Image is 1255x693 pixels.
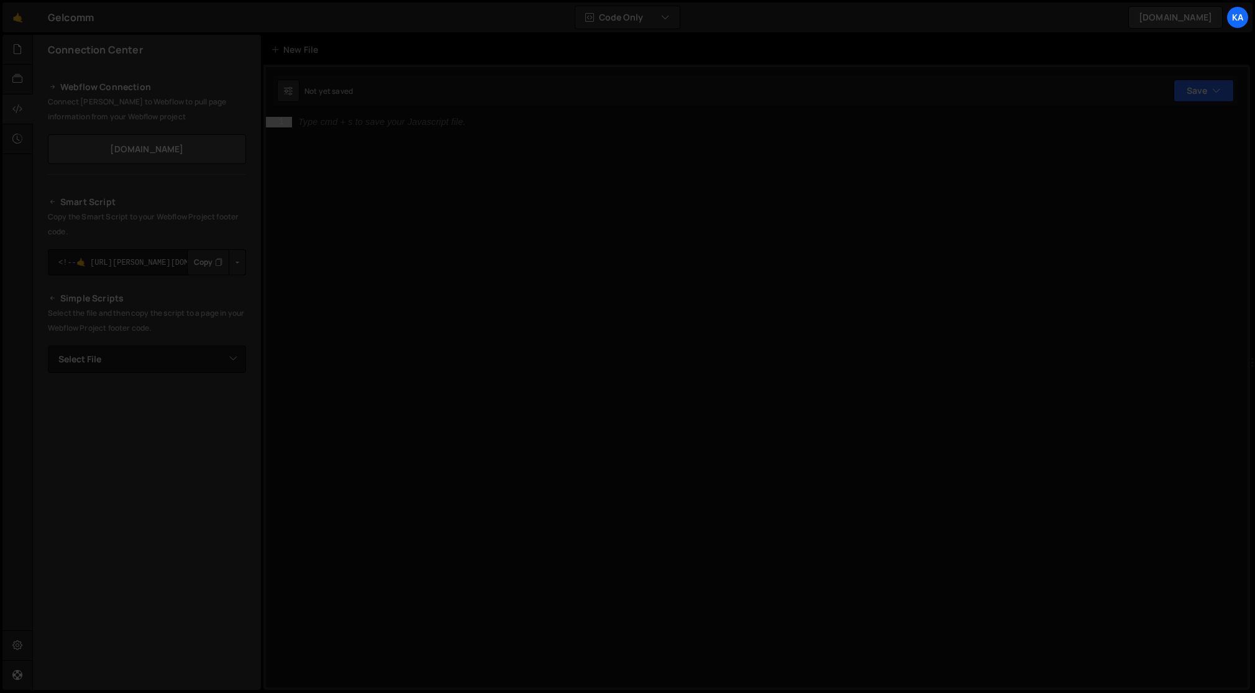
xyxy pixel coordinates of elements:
a: 🤙 [2,2,33,32]
a: [DOMAIN_NAME] [1128,6,1223,29]
button: Copy [187,249,229,275]
iframe: YouTube video player [48,513,247,625]
p: Select the file and then copy the script to a page in your Webflow Project footer code. [48,306,246,336]
div: New File [271,44,323,56]
p: Connect [PERSON_NAME] to Webflow to pull page information from your Webflow project [48,94,246,124]
a: Ka [1226,6,1249,29]
div: Gelcomm [48,10,94,25]
button: Save [1174,80,1234,102]
textarea: <!--🤙 [URL][PERSON_NAME][DOMAIN_NAME]> <script>document.addEventListener("DOMContentLoaded", func... [48,249,246,275]
button: Code Only [575,6,680,29]
iframe: YouTube video player [48,393,247,505]
h2: Connection Center [48,43,143,57]
div: 1 [266,117,292,127]
div: Type cmd + s to save your Javascript file. [298,117,465,127]
div: Button group with nested dropdown [187,249,246,275]
h2: Smart Script [48,195,246,209]
a: [DOMAIN_NAME] [48,134,246,164]
h2: Webflow Connection [48,80,246,94]
h2: Simple Scripts [48,291,246,306]
div: Not yet saved [304,86,353,96]
p: Copy the Smart Script to your Webflow Project footer code. [48,209,246,239]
